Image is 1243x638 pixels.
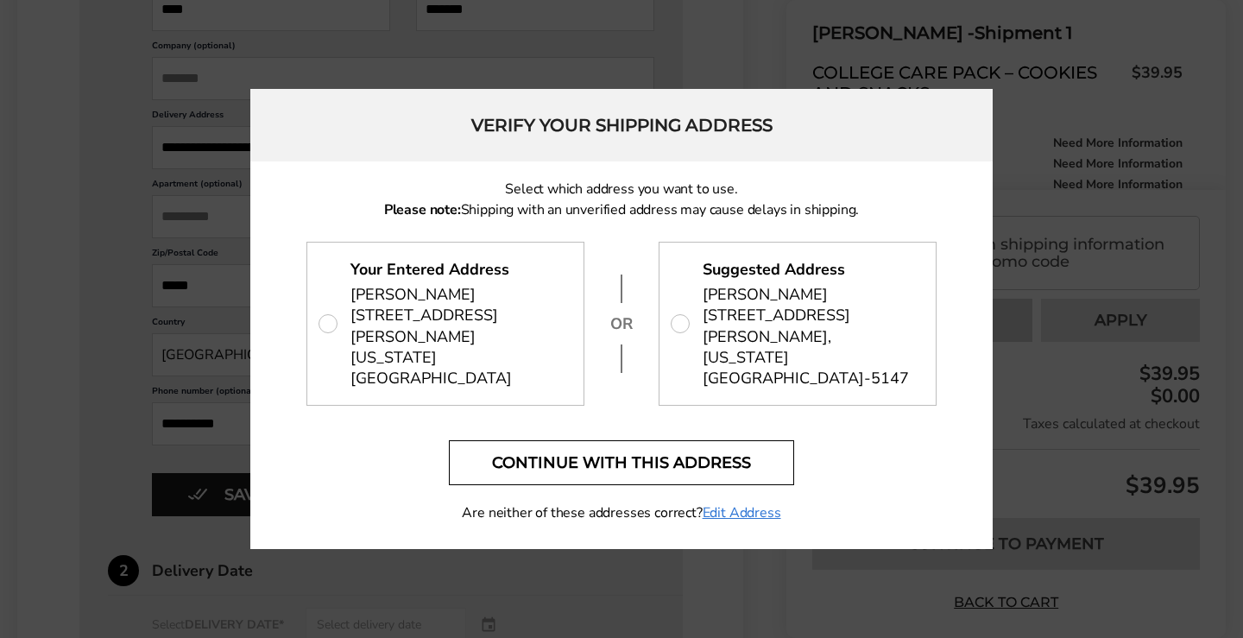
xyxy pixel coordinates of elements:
[384,200,461,219] strong: Please note:
[703,502,781,523] a: Edit Address
[703,284,828,305] span: [PERSON_NAME]
[609,313,634,334] p: OR
[703,259,845,280] strong: Suggested Address
[350,305,567,388] span: [STREET_ADDRESS][PERSON_NAME] [US_STATE][GEOGRAPHIC_DATA]
[350,259,509,280] strong: Your Entered Address
[306,502,937,523] p: Are neither of these addresses correct?
[703,305,919,388] span: [STREET_ADDRESS][PERSON_NAME], [US_STATE][GEOGRAPHIC_DATA]-5147
[350,284,476,305] span: [PERSON_NAME]
[250,89,993,161] h2: Verify your shipping address
[449,440,794,485] button: Continue with this address
[306,179,937,220] p: Select which address you want to use. Shipping with an unverified address may cause delays in shi...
